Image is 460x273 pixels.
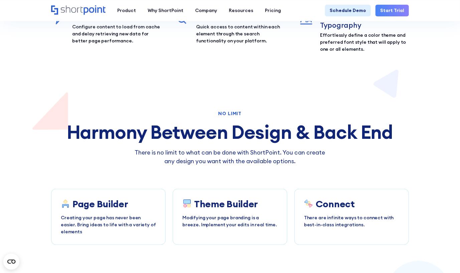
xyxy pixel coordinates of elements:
h3: Color Theme and Typography [320,13,409,29]
a: Product [111,5,142,16]
a: Company [189,5,223,16]
a: Page BuilderCreating your page has never been easier. Bring ideas to life with a variety of elements [51,189,166,245]
div: Company [195,7,217,14]
a: Theme BuilderModifying your page branding is a breeze. Implement your edits in real time. [173,189,287,245]
a: Resources [223,5,259,16]
a: ConnectThere are infinite ways to connect with best-in-class integrations. [294,189,409,245]
p: Effortlessly define a color theme and preferred font style that will apply to one or all elements. [320,32,409,53]
div: Why ShortPoint [148,7,183,14]
a: Home [51,5,106,15]
a: Why ShortPoint [142,5,189,16]
div: No Limit [51,111,409,116]
p: Creating your page has never been easier. Bring ideas to life with a variety of elements [61,214,156,235]
h3: Connect [316,199,355,209]
div: Resources [229,7,253,14]
a: Pricing [259,5,287,16]
iframe: Chat Widget [340,196,460,273]
div: Product [117,7,136,14]
h3: Smart Cache+ [72,13,161,21]
a: Start Trial [375,5,409,16]
p: There is no limit to what can be done with ShortPoint. You can create any design you want with th... [131,148,329,166]
p: Configure content to load from cache and delay retrieving new data for better page performance. [72,23,161,44]
button: Open CMP widget [3,254,19,270]
h3: Page Builder [72,199,128,209]
h3: Theme Builder [194,199,258,209]
p: Quick access to content within each element through the search functionality on your platform. [196,23,285,44]
h2: Harmony Between Design & Back End [51,122,409,143]
a: Schedule Demo [325,5,371,16]
p: There are infinite ways to connect with best-in-class integrations. [304,214,399,228]
p: Modifying your page branding is a breeze. Implement your edits in real time. [182,214,278,228]
h3: Searchability [196,13,285,21]
div: Pricing [265,7,281,14]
